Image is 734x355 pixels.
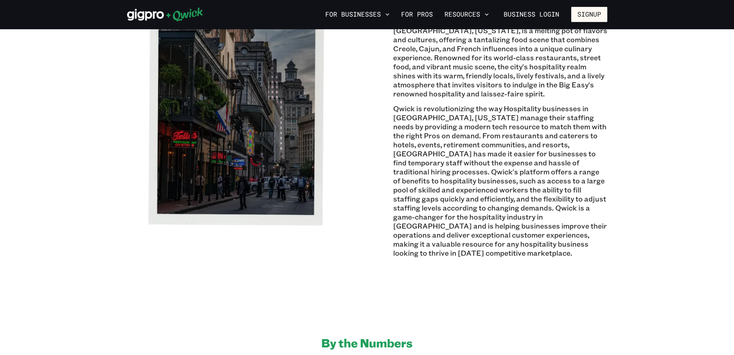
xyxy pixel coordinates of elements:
[442,8,492,21] button: Resources
[498,7,565,22] a: Business Login
[393,26,607,98] p: [GEOGRAPHIC_DATA], [US_STATE], is a melting pot of flavors and cultures, offering a tantalizing f...
[393,104,607,257] p: Qwick is revolutionizing the way Hospitality businesses in [GEOGRAPHIC_DATA], [US_STATE] manage t...
[321,335,413,350] h2: By the Numbers
[398,8,436,21] a: For Pros
[127,12,341,226] img: New Orleans, Louisiana
[571,7,607,22] button: Signup
[322,8,392,21] button: For Businesses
